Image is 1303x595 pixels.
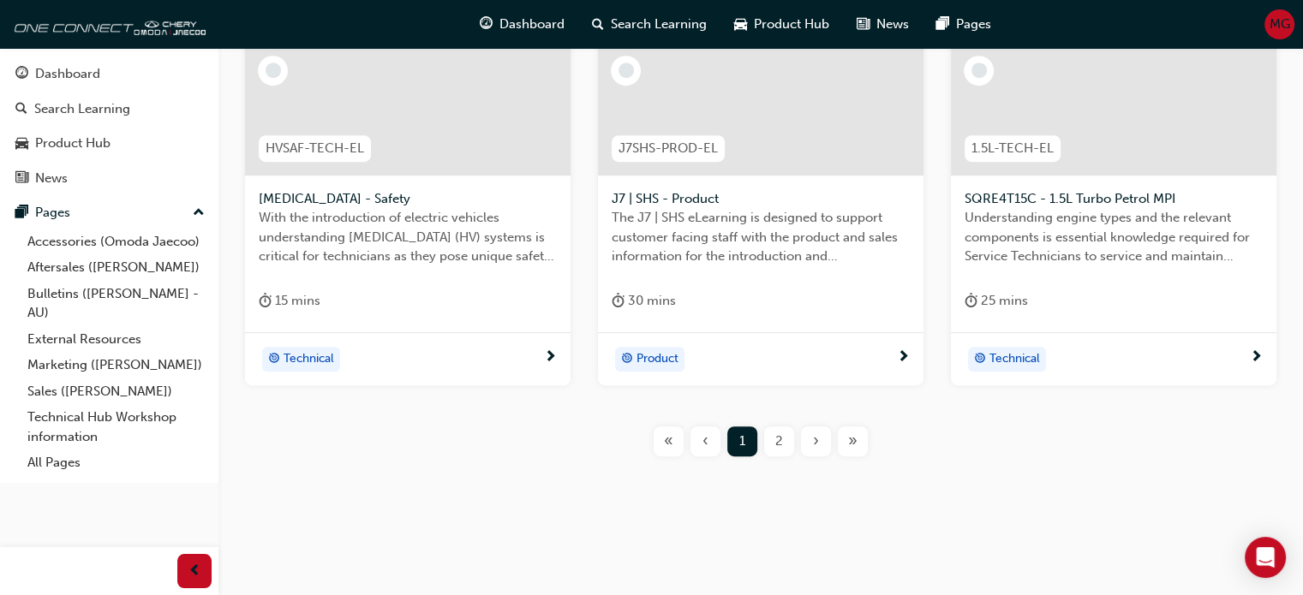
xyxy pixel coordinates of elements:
[544,350,557,366] span: next-icon
[611,15,707,34] span: Search Learning
[193,202,205,224] span: up-icon
[702,431,708,451] span: ‹
[259,290,320,312] div: 15 mins
[612,189,910,209] span: J7 | SHS - Product
[956,15,991,34] span: Pages
[15,67,28,82] span: guage-icon
[259,189,557,209] span: [MEDICAL_DATA] - Safety
[21,229,212,255] a: Accessories (Omoda Jaecoo)
[971,62,987,78] span: learningRecordVerb_NONE-icon
[965,189,1263,209] span: SQRE4T15C - 1.5L Turbo Petrol MPI
[21,449,212,476] a: All Pages
[798,426,834,456] button: Next page
[268,348,280,371] span: target-icon
[612,290,676,312] div: 30 mins
[466,7,578,42] a: guage-iconDashboard
[923,7,1005,42] a: pages-iconPages
[7,197,212,229] button: Pages
[35,169,68,188] div: News
[7,163,212,194] a: News
[35,64,100,84] div: Dashboard
[971,139,1054,158] span: 1.5L-TECH-EL
[7,55,212,197] button: DashboardSearch LearningProduct HubNews
[15,205,28,221] span: pages-icon
[965,208,1263,266] span: Understanding engine types and the relevant components is essential knowledge required for Servic...
[266,62,281,78] span: learningRecordVerb_NONE-icon
[619,139,718,158] span: J7SHS-PROD-EL
[21,378,212,405] a: Sales ([PERSON_NAME])
[1264,9,1294,39] button: MG
[619,62,634,78] span: learningRecordVerb_NONE-icon
[21,281,212,326] a: Bulletins ([PERSON_NAME] - AU)
[578,7,720,42] a: search-iconSearch Learning
[188,561,201,582] span: prev-icon
[813,431,819,451] span: ›
[21,254,212,281] a: Aftersales ([PERSON_NAME])
[761,426,798,456] button: Page 2
[592,14,604,35] span: search-icon
[739,431,745,451] span: 1
[1245,537,1286,578] div: Open Intercom Messenger
[15,171,28,187] span: news-icon
[1270,15,1290,34] span: MG
[7,128,212,159] a: Product Hub
[734,14,747,35] span: car-icon
[15,136,28,152] span: car-icon
[612,208,910,266] span: The J7 | SHS eLearning is designed to support customer facing staff with the product and sales in...
[989,349,1040,369] span: Technical
[499,15,565,34] span: Dashboard
[876,15,909,34] span: News
[664,431,673,451] span: «
[834,426,871,456] button: Last page
[15,102,27,117] span: search-icon
[720,7,843,42] a: car-iconProduct Hub
[21,326,212,353] a: External Resources
[965,290,1028,312] div: 25 mins
[7,58,212,90] a: Dashboard
[754,15,829,34] span: Product Hub
[857,14,870,35] span: news-icon
[259,208,557,266] span: With the introduction of electric vehicles understanding [MEDICAL_DATA] (HV) systems is critical ...
[843,7,923,42] a: news-iconNews
[965,290,977,312] span: duration-icon
[897,350,910,366] span: next-icon
[612,290,625,312] span: duration-icon
[974,348,986,371] span: target-icon
[34,99,130,119] div: Search Learning
[245,4,571,386] a: HVSAF-TECH-EL[MEDICAL_DATA] - SafetyWith the introduction of electric vehicles understanding [MED...
[21,352,212,378] a: Marketing ([PERSON_NAME])
[775,431,783,451] span: 2
[848,431,858,451] span: »
[266,139,364,158] span: HVSAF-TECH-EL
[621,348,633,371] span: target-icon
[951,4,1276,386] a: 1.5L-TECH-ELSQRE4T15C - 1.5L Turbo Petrol MPIUnderstanding engine types and the relevant componen...
[1250,350,1263,366] span: next-icon
[650,426,687,456] button: First page
[35,203,70,223] div: Pages
[259,290,272,312] span: duration-icon
[598,4,923,386] a: J7SHS-PROD-ELJ7 | SHS - ProductThe J7 | SHS eLearning is designed to support customer facing staf...
[637,349,678,369] span: Product
[35,134,111,153] div: Product Hub
[21,404,212,449] a: Technical Hub Workshop information
[7,93,212,125] a: Search Learning
[284,349,334,369] span: Technical
[9,7,206,41] img: oneconnect
[687,426,724,456] button: Previous page
[480,14,493,35] span: guage-icon
[936,14,949,35] span: pages-icon
[724,426,761,456] button: Page 1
